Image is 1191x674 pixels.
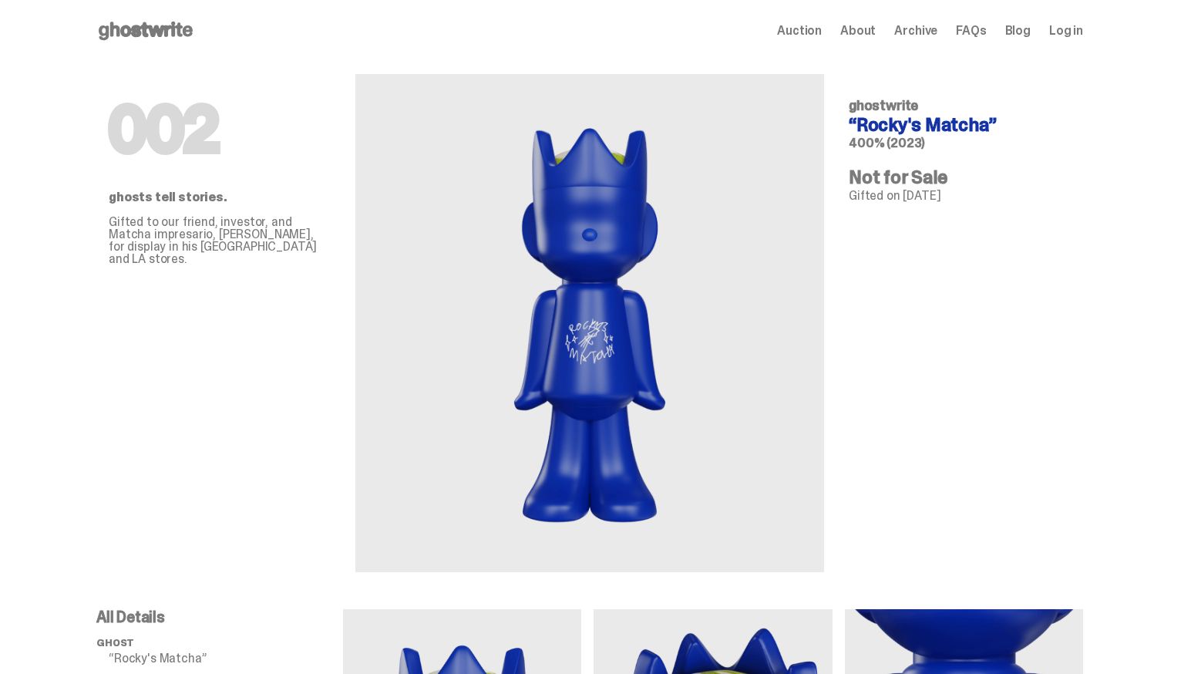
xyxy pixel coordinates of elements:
a: Auction [777,25,822,37]
a: Blog [1005,25,1031,37]
p: ghosts tell stories. [109,191,331,204]
h4: Not for Sale [849,168,1071,187]
a: Archive [894,25,937,37]
a: About [840,25,876,37]
h4: “Rocky's Matcha” [849,116,1071,134]
img: ghostwrite&ldquo;Rocky's Matcha&rdquo; [498,111,681,535]
p: Gifted to our friend, investor, and Matcha impresario, [PERSON_NAME], for display in his [GEOGRAP... [109,216,331,265]
span: 400% (2023) [849,135,925,151]
p: “Rocky's Matcha” [109,652,343,665]
h1: 002 [109,99,331,160]
p: All Details [96,609,343,625]
span: ghost [96,636,134,649]
span: ghostwrite [849,96,918,115]
a: FAQs [956,25,986,37]
p: Gifted on [DATE] [849,190,1071,202]
a: Log in [1049,25,1083,37]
